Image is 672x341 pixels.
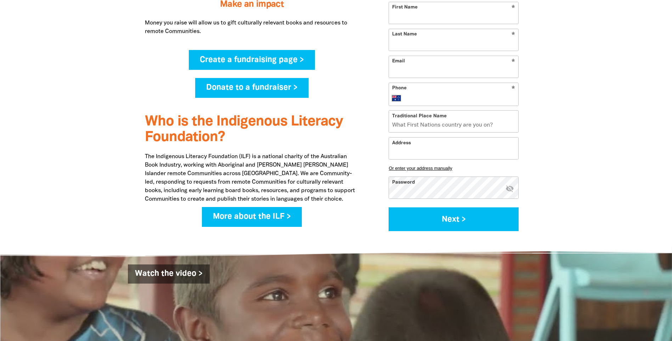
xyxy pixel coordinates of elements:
p: The Indigenous Literacy Foundation (ILF) is a national charity of the Australian Book Industry, w... [145,152,359,203]
button: Or enter your address manually [389,166,519,171]
span: Who is the Indigenous Literacy Foundation? [145,115,343,144]
i: Required [512,86,515,93]
a: Create a fundraising page > [189,50,315,70]
button: Next > [389,207,519,231]
a: Donate to a fundraiser > [195,78,309,98]
span: Make an impact [220,0,284,9]
i: Hide password [506,184,514,193]
button: visibility_off [506,184,514,194]
a: Watch the video > [128,264,210,284]
input: What First Nations country are you on? [389,111,518,132]
p: Money you raise will allow us to gift culturally relevant books and resources to remote Communities. [145,19,359,36]
a: More about the ILF > [202,207,302,227]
